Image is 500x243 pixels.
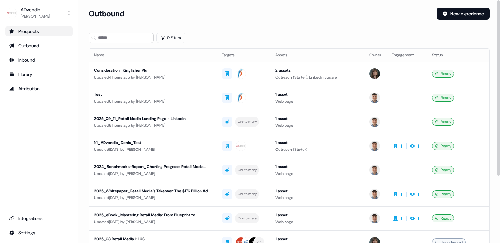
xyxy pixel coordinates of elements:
[9,71,69,78] div: Library
[94,115,212,122] div: 2025_09_11_Retail Media Landing Page - LinkedIn
[418,191,419,197] div: 1
[94,188,212,194] div: 2025_Whitepaper_Retail Media’s Takeover: The $176 Billion Ad Revolution Brands Can’t Ignore
[9,57,69,63] div: Inbound
[427,49,471,62] th: Status
[94,67,212,74] div: Consideration_Kingfisher Plc
[9,42,69,49] div: Outbound
[369,68,380,79] img: Michaela
[21,7,50,13] div: ADvendio
[418,215,419,222] div: 1
[432,118,454,126] div: Ready
[432,190,454,198] div: Ready
[94,98,212,105] div: Updated 6 hours ago by [PERSON_NAME]
[369,213,380,223] img: Denis
[432,142,454,150] div: Ready
[275,170,359,177] div: Web page
[94,164,212,170] div: 2024_Benchmarks-Report_Charting Progress: Retail Media Benchmark Insights for Retailers
[432,70,454,78] div: Ready
[5,26,73,36] a: Go to prospects
[369,189,380,199] img: Denis
[275,146,359,153] div: Outreach (Starter)
[94,122,212,129] div: Updated 8 hours ago by [PERSON_NAME]
[432,166,454,174] div: Ready
[94,146,212,153] div: Updated [DATE] by [PERSON_NAME]
[9,28,69,35] div: Prospects
[432,214,454,222] div: Ready
[21,13,50,20] div: [PERSON_NAME]
[5,227,73,238] a: Go to integrations
[270,49,364,62] th: Assets
[238,167,257,173] div: One to many
[5,69,73,79] a: Go to templates
[369,93,380,103] img: Denis
[217,49,270,62] th: Targets
[364,49,386,62] th: Owner
[275,98,359,105] div: Web page
[5,5,73,21] button: ADvendio[PERSON_NAME]
[401,191,402,197] div: 1
[369,165,380,175] img: Denis
[275,212,359,218] div: 1 asset
[275,91,359,98] div: 1 asset
[275,236,359,242] div: 1 asset
[238,119,257,125] div: One to many
[94,194,212,201] div: Updated [DATE] by [PERSON_NAME]
[9,85,69,92] div: Attribution
[5,40,73,51] a: Go to outbound experience
[94,139,212,146] div: 1:1_ADvendio_Denis_Test
[275,122,359,129] div: Web page
[94,91,212,98] div: Test
[5,55,73,65] a: Go to Inbound
[238,215,257,221] div: One to many
[275,164,359,170] div: 1 asset
[94,74,212,80] div: Updated 4 hours ago by [PERSON_NAME]
[275,139,359,146] div: 1 asset
[437,8,490,20] button: New experience
[275,194,359,201] div: Web page
[418,143,419,149] div: 1
[369,141,380,151] img: Denis
[275,67,359,74] div: 2 assets
[94,219,212,225] div: Updated [DATE] by [PERSON_NAME]
[5,83,73,94] a: Go to attribution
[89,49,217,62] th: Name
[9,229,69,236] div: Settings
[275,115,359,122] div: 1 asset
[275,188,359,194] div: 1 asset
[94,170,212,177] div: Updated [DATE] by [PERSON_NAME]
[156,33,185,43] button: 0 Filters
[5,213,73,223] a: Go to integrations
[94,236,212,242] div: 2025_08 Retail Media 1:1 US
[401,215,402,222] div: 1
[369,117,380,127] img: Denis
[275,219,359,225] div: Web page
[401,143,402,149] div: 1
[275,74,359,80] div: Outreach (Starter), LinkedIn Square
[238,191,257,197] div: One to many
[9,215,69,222] div: Integrations
[432,94,454,102] div: Ready
[94,212,212,218] div: 2025_eBook_Mastering Retail Media: From Blueprint to Maximum ROI - The Complete Guide
[89,9,124,19] h3: Outbound
[386,49,427,62] th: Engagement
